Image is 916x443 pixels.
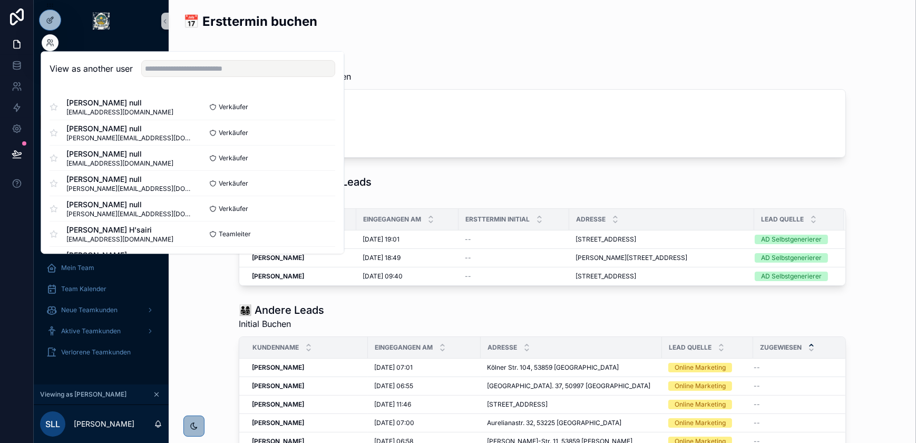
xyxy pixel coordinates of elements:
[363,272,403,281] span: [DATE] 09:40
[40,258,162,277] a: Mein Team
[252,419,304,427] strong: [PERSON_NAME]
[252,254,304,262] strong: [PERSON_NAME]
[61,264,94,272] span: Mein Team
[40,71,162,90] a: Home
[252,382,304,390] strong: [PERSON_NAME]
[66,149,173,159] span: [PERSON_NAME] null
[761,253,822,263] div: AD Selbstgenerierer
[761,215,804,224] span: Lead Quelle
[61,348,131,357] span: Verlorene Teamkunden
[465,254,471,262] span: --
[675,363,726,372] div: Online Marketing
[61,306,118,314] span: Neue Teamkunden
[754,400,760,409] span: --
[755,235,832,244] a: AD Selbstgenerierer
[675,418,726,428] div: Online Marketing
[760,343,802,352] span: Zugewiesen
[239,317,324,330] span: Initial Buchen
[40,390,126,399] span: Viewing as [PERSON_NAME]
[219,154,248,162] span: Verkäufer
[487,419,621,427] span: Aurelianastr. 32, 53225 [GEOGRAPHIC_DATA]
[66,225,173,235] span: [PERSON_NAME] H'sairi
[40,343,162,362] a: Verlorene Teamkunden
[465,235,563,244] a: --
[40,322,162,341] a: Aktive Teamkunden
[576,254,687,262] span: [PERSON_NAME][STREET_ADDRESS]
[363,272,452,281] a: [DATE] 09:40
[74,419,134,429] p: [PERSON_NAME]
[675,400,726,409] div: Online Marketing
[576,235,748,244] a: [STREET_ADDRESS]
[66,235,173,244] span: [EMAIL_ADDRESS][DOMAIN_NAME]
[363,235,452,244] a: [DATE] 19:01
[754,419,760,427] span: --
[66,185,192,193] span: [PERSON_NAME][EMAIL_ADDRESS][DOMAIN_NAME]
[363,254,452,262] a: [DATE] 18:49
[61,285,106,293] span: Team Kalender
[465,272,563,281] a: --
[252,272,304,280] strong: [PERSON_NAME]
[374,363,413,372] span: [DATE] 07:01
[183,13,317,30] h2: 📅 Ersttermin buchen
[219,103,248,111] span: Verkäufer
[252,272,350,281] a: [PERSON_NAME]
[363,254,401,262] span: [DATE] 18:49
[252,254,350,262] a: [PERSON_NAME]
[66,174,192,185] span: [PERSON_NAME] null
[45,418,60,430] span: SLL
[40,113,162,132] a: Neue Kunden
[487,363,619,372] span: Kölner Str. 104, 53859 [GEOGRAPHIC_DATA]
[669,343,712,352] span: Lead Quelle
[374,382,413,390] span: [DATE] 06:55
[66,250,173,261] span: [PERSON_NAME]
[93,13,110,30] img: App logo
[40,92,162,111] a: Mein Kalender
[50,62,133,75] h2: View as another user
[487,400,548,409] span: [STREET_ADDRESS]
[374,400,411,409] span: [DATE] 11:46
[487,382,650,390] span: [GEOGRAPHIC_DATA]. 37, 50997 [GEOGRAPHIC_DATA]
[66,159,173,168] span: [EMAIL_ADDRESS][DOMAIN_NAME]
[66,123,192,134] span: [PERSON_NAME] null
[40,218,162,237] a: Unterlagen
[754,363,760,372] span: --
[66,134,192,142] span: [PERSON_NAME][EMAIL_ADDRESS][DOMAIN_NAME]
[40,280,162,298] a: Team Kalender
[761,272,822,281] div: AD Selbstgenerierer
[40,176,162,195] a: Aktive Kunden
[374,419,414,427] span: [DATE] 07:00
[34,42,169,375] div: scrollable content
[576,272,636,281] span: [STREET_ADDRESS]
[465,235,471,244] span: --
[576,272,748,281] a: [STREET_ADDRESS]
[363,215,421,224] span: Eingegangen am
[761,235,822,244] div: AD Selbstgenerierer
[363,235,399,244] span: [DATE] 19:01
[252,343,299,352] span: Kundenname
[675,381,726,391] div: Online Marketing
[40,197,162,216] a: [PERSON_NAME]
[66,199,192,210] span: [PERSON_NAME] null
[66,98,173,108] span: [PERSON_NAME] null
[576,235,636,244] span: [STREET_ADDRESS]
[755,272,832,281] a: AD Selbstgenerierer
[40,50,162,69] a: Monatliche Performance
[219,179,248,188] span: Verkäufer
[488,343,517,352] span: Adresse
[755,253,832,263] a: AD Selbstgenerierer
[465,254,563,262] a: --
[66,210,192,218] span: [PERSON_NAME][EMAIL_ADDRESS][DOMAIN_NAME]
[252,363,304,371] strong: [PERSON_NAME]
[61,327,121,335] span: Aktive Teamkunden
[375,343,433,352] span: Eingegangen Am
[66,108,173,117] span: [EMAIL_ADDRESS][DOMAIN_NAME]
[239,303,324,317] h1: 👨‍👩‍👧‍👦 Andere Leads
[576,215,606,224] span: Adresse
[754,382,760,390] span: --
[465,215,530,224] span: Ersttermin Initial
[219,129,248,137] span: Verkäufer
[40,301,162,320] a: Neue Teamkunden
[252,400,304,408] strong: [PERSON_NAME]
[219,205,248,213] span: Verkäufer
[465,272,471,281] span: --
